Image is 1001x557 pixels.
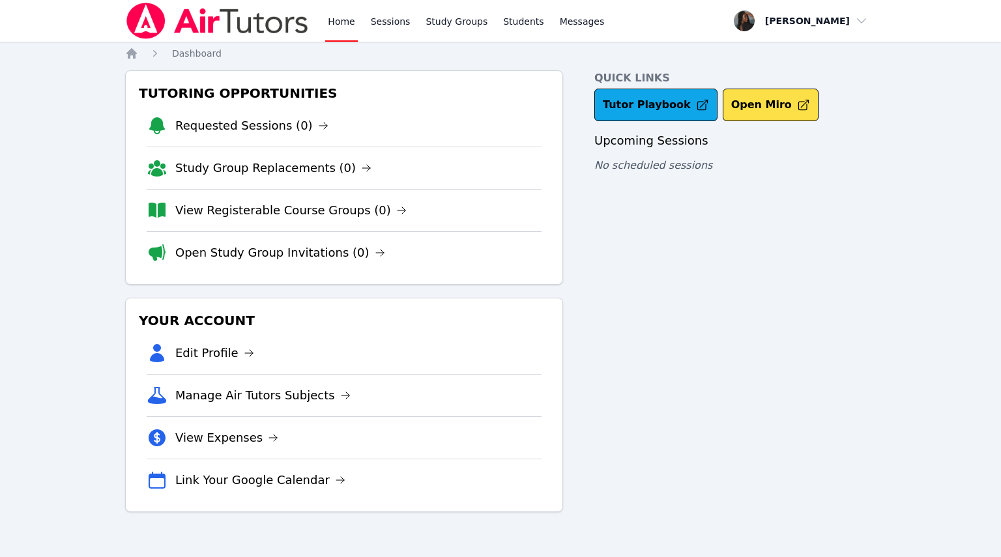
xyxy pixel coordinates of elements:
[125,3,310,39] img: Air Tutors
[175,344,254,362] a: Edit Profile
[594,132,876,150] h3: Upcoming Sessions
[172,48,222,59] span: Dashboard
[136,81,552,105] h3: Tutoring Opportunities
[594,89,718,121] a: Tutor Playbook
[175,159,371,177] a: Study Group Replacements (0)
[175,244,385,262] a: Open Study Group Invitations (0)
[125,47,876,60] nav: Breadcrumb
[175,429,278,447] a: View Expenses
[594,159,712,171] span: No scheduled sessions
[175,117,328,135] a: Requested Sessions (0)
[723,89,819,121] button: Open Miro
[594,70,876,86] h4: Quick Links
[175,386,351,405] a: Manage Air Tutors Subjects
[172,47,222,60] a: Dashboard
[560,15,605,28] span: Messages
[175,471,345,489] a: Link Your Google Calendar
[175,201,407,220] a: View Registerable Course Groups (0)
[136,309,552,332] h3: Your Account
